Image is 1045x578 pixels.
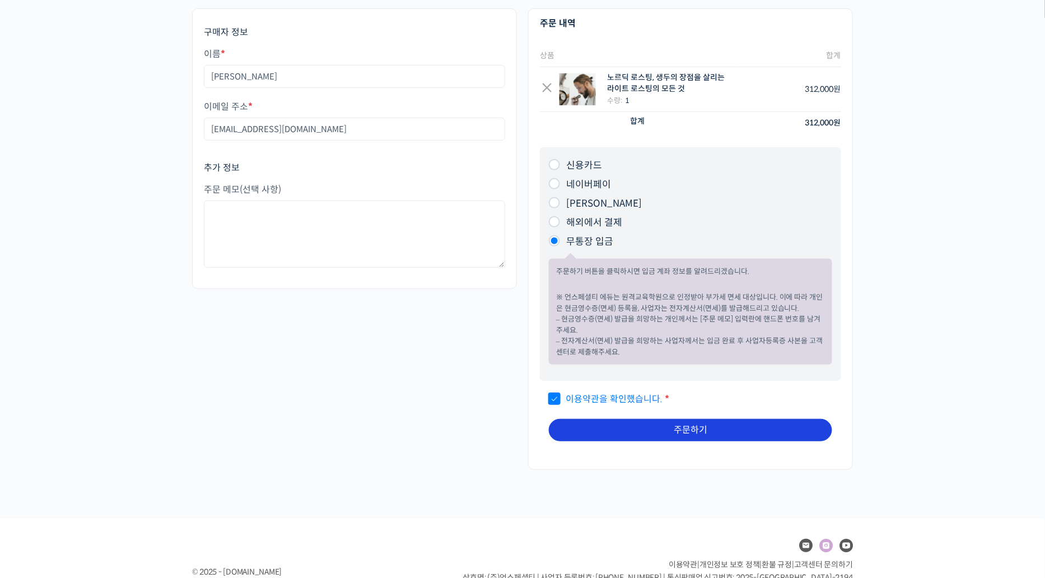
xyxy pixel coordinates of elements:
[35,372,42,381] span: 홈
[665,393,669,405] abbr: 필수
[566,198,642,209] label: [PERSON_NAME]
[248,101,253,113] abbr: 필수
[102,372,116,381] span: 대화
[204,49,505,59] label: 이름
[805,84,841,94] bdi: 312,000
[204,118,505,141] input: username@domain.com
[566,236,613,248] label: 무통장 입금
[540,45,736,67] th: 상품
[204,102,505,112] label: 이메일 주소
[540,17,841,30] h3: 주문 내역
[144,355,215,383] a: 설정
[3,355,74,383] a: 홈
[566,179,611,190] label: 네이버페이
[240,184,281,195] span: (선택 사항)
[204,26,505,39] h3: 구매자 정보
[625,96,629,105] strong: 1
[669,560,697,570] a: 이용약관
[794,560,853,570] span: 고객센터 문의하기
[549,393,663,405] span: 을 확인했습니다.
[566,217,622,229] label: 해외에서 결제
[540,82,554,96] a: Remove this item
[173,372,186,381] span: 설정
[566,393,599,405] a: 이용약관
[834,118,841,128] span: 원
[540,112,736,134] th: 합계
[566,160,602,171] label: 신용카드
[74,355,144,383] a: 대화
[204,162,505,174] h3: 추가 정보
[607,72,729,94] div: 노르딕 로스팅, 생두의 장점을 살리는 라이트 로스팅의 모든 것
[221,48,225,60] abbr: 필수
[204,185,505,195] label: 주문 메모
[699,560,760,570] a: 개인정보 보호 정책
[736,45,841,67] th: 합계
[556,292,825,357] p: ※ 언스페셜티 에듀는 원격교육학원으로 인정받아 부가세 면세 대상입니다. 이에 따라 개인은 현금영수증(면세) 등록을, 사업자는 전자계산서(면세)를 발급해드리고 있습니다. – 현...
[549,419,832,441] button: 주문하기
[834,84,841,94] span: 원
[805,118,841,128] bdi: 312,000
[556,266,825,277] p: 주문하기 버튼을 클릭하시면 입금 계좌 정보를 알려드리겠습니다.
[607,95,729,106] div: 수량:
[762,560,792,570] a: 환불 규정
